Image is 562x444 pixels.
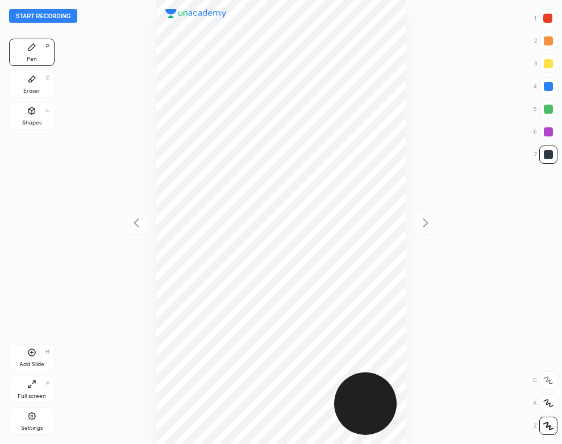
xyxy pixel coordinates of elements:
button: Start recording [9,9,77,23]
div: Eraser [23,88,40,94]
div: 6 [534,123,557,141]
div: L [46,107,49,113]
div: H [45,349,49,355]
div: C [533,371,557,389]
div: X [533,394,557,412]
div: F [46,381,49,387]
div: E [46,76,49,81]
img: logo.38c385cc.svg [165,9,227,18]
div: 3 [534,55,557,73]
div: 5 [534,100,557,118]
div: 7 [534,146,557,164]
div: Settings [21,425,43,431]
div: Add Slide [19,362,44,367]
div: 1 [534,9,557,27]
div: P [46,44,49,49]
div: Pen [27,56,37,62]
div: Full screen [18,393,46,399]
div: Shapes [22,120,41,126]
div: 4 [534,77,557,96]
div: Z [534,417,557,435]
div: 2 [534,32,557,50]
